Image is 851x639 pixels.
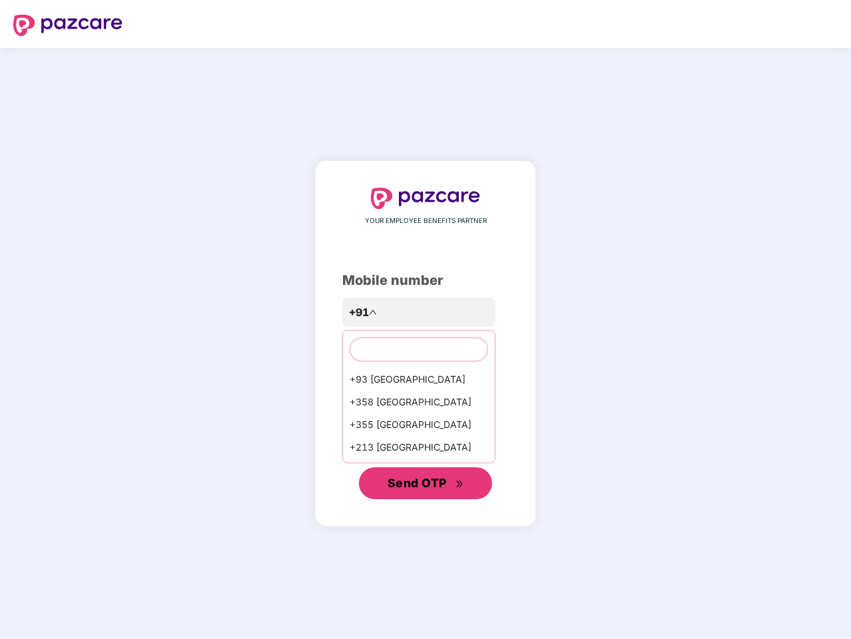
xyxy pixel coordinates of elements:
span: up [369,308,377,316]
div: +358 [GEOGRAPHIC_DATA] [343,391,495,413]
img: logo [13,15,123,36]
div: Mobile number [342,270,509,291]
button: Send OTPdouble-right [359,467,492,499]
div: +1684 AmericanSamoa [343,459,495,481]
div: +355 [GEOGRAPHIC_DATA] [343,413,495,436]
span: double-right [455,480,464,489]
span: Send OTP [388,476,447,490]
span: +91 [349,304,369,321]
span: YOUR EMPLOYEE BENEFITS PARTNER [365,216,487,226]
div: +93 [GEOGRAPHIC_DATA] [343,368,495,391]
img: logo [371,188,480,209]
div: +213 [GEOGRAPHIC_DATA] [343,436,495,459]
